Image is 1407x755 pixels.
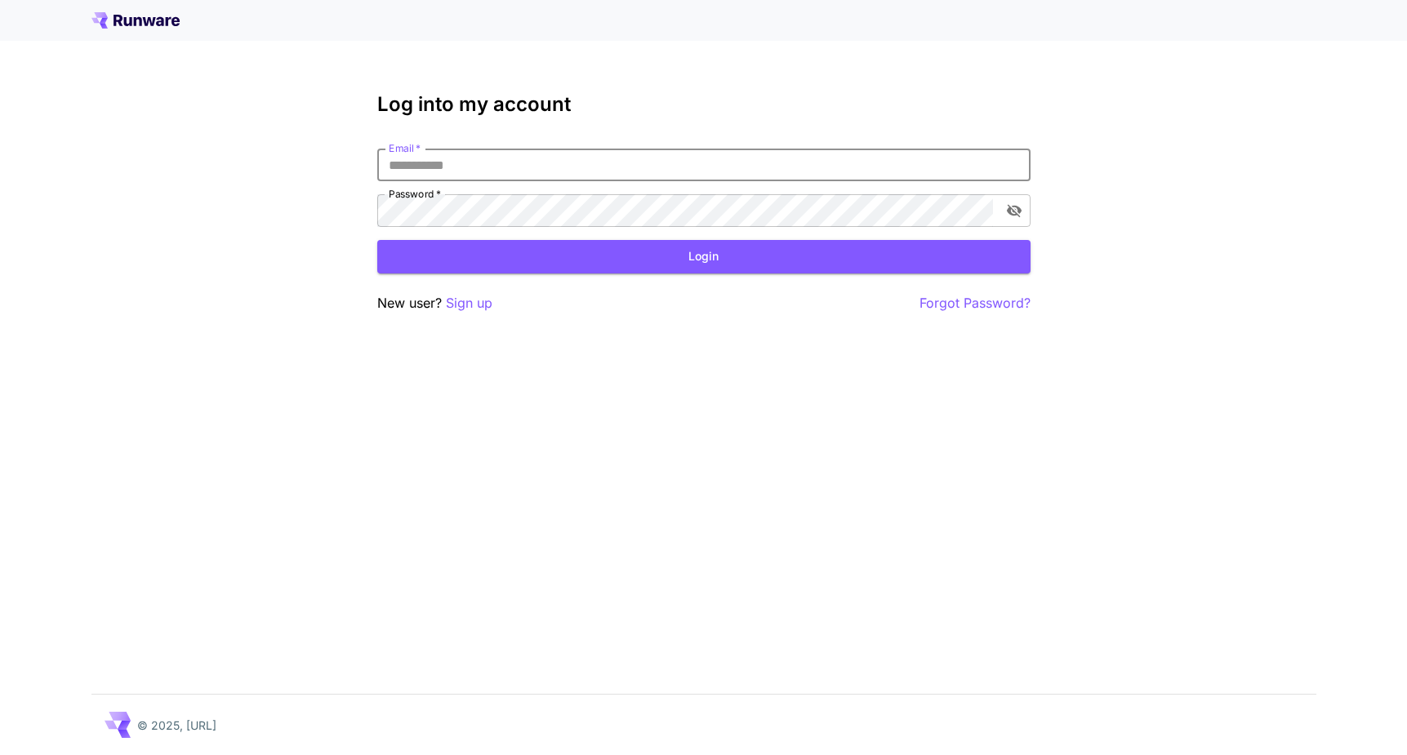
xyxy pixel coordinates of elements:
[137,717,216,734] p: © 2025, [URL]
[389,141,421,155] label: Email
[377,293,492,313] p: New user?
[446,293,492,313] button: Sign up
[389,187,441,201] label: Password
[377,93,1031,116] h3: Log into my account
[377,240,1031,273] button: Login
[1000,196,1029,225] button: toggle password visibility
[919,293,1031,313] button: Forgot Password?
